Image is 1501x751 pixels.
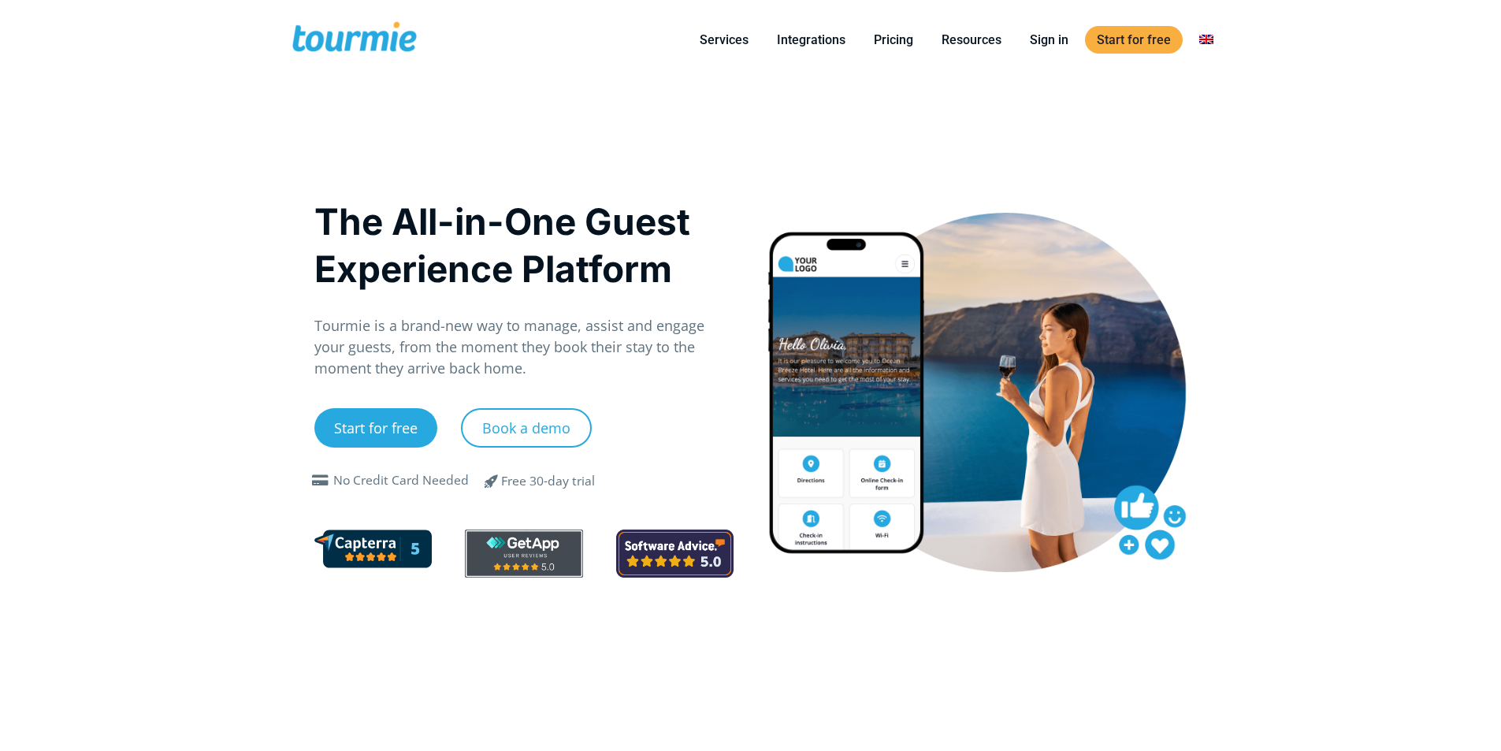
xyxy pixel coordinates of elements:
a: Services [688,30,760,50]
div: Free 30-day trial [501,472,595,491]
a: Sign in [1018,30,1080,50]
a: Resources [930,30,1013,50]
span:  [308,474,333,487]
span:  [473,471,511,490]
a: Book a demo [461,408,592,448]
a: Pricing [862,30,925,50]
h1: The All-in-One Guest Experience Platform [314,198,734,292]
p: Tourmie is a brand-new way to manage, assist and engage your guests, from the moment they book th... [314,315,734,379]
a: Start for free [314,408,437,448]
a: Integrations [765,30,857,50]
div: No Credit Card Needed [333,471,469,490]
a: Start for free [1085,26,1183,54]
